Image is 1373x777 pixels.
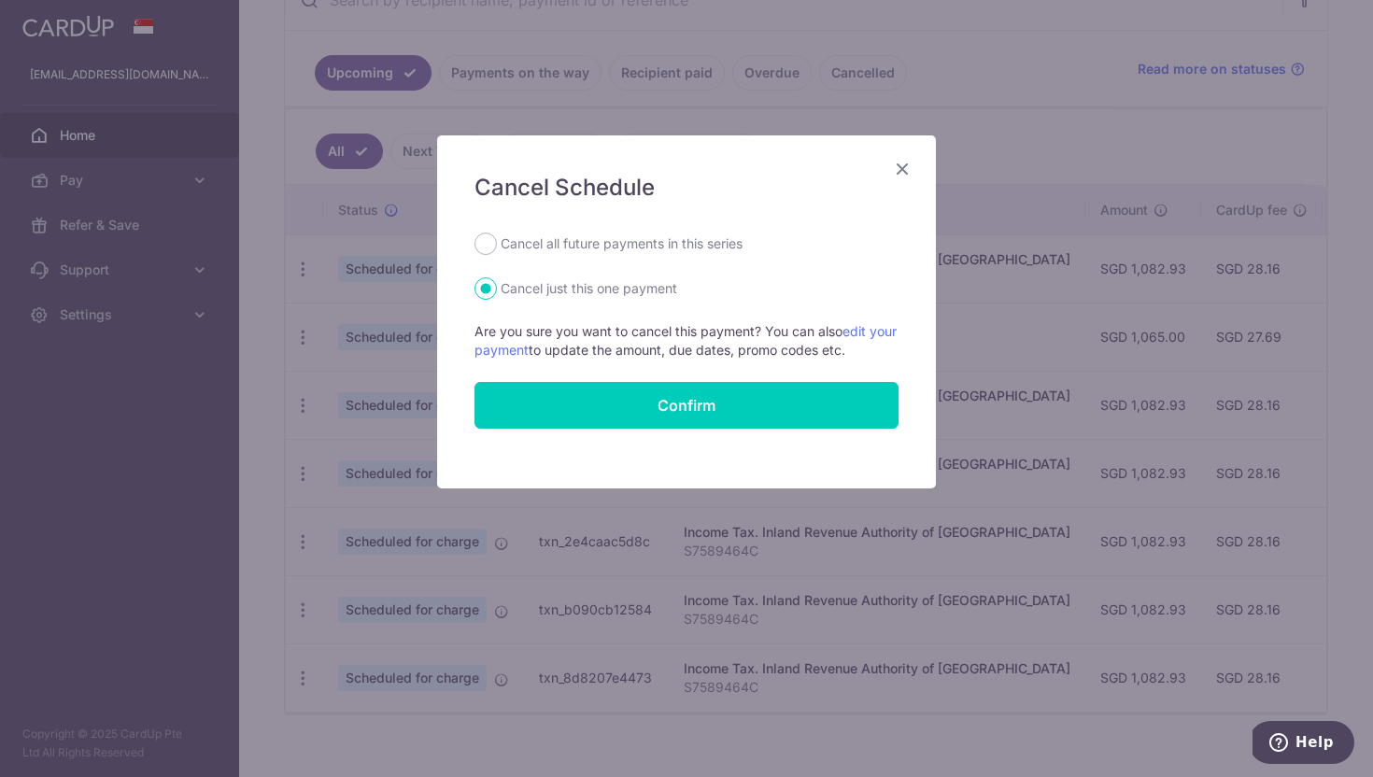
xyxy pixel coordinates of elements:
iframe: Opens a widget where you can find more information [1253,721,1354,768]
button: Confirm [474,382,899,429]
label: Cancel all future payments in this series [501,233,743,255]
button: Close [891,158,913,180]
label: Cancel just this one payment [501,277,677,300]
h5: Cancel Schedule [474,173,899,203]
p: Are you sure you want to cancel this payment? You can also to update the amount, due dates, promo... [474,322,899,360]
